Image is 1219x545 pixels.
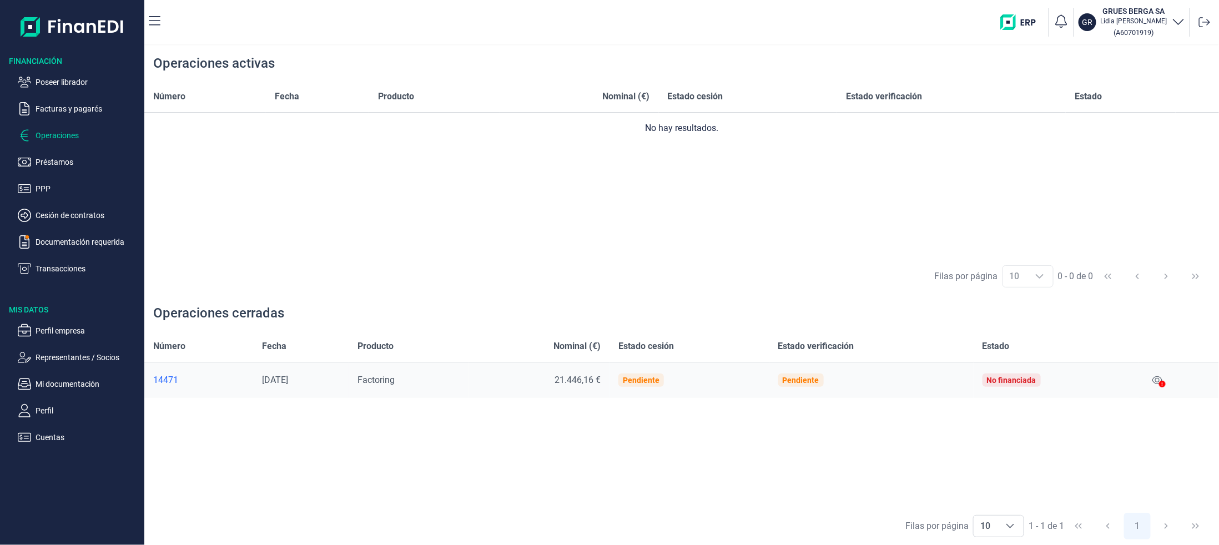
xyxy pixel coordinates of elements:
div: No hay resultados. [153,122,1210,135]
span: Estado [1075,90,1102,103]
button: Cesión de contratos [18,209,140,222]
span: Número [153,340,185,353]
button: Next Page [1153,263,1180,290]
p: Transacciones [36,262,140,275]
p: Perfil empresa [36,324,140,337]
div: Filas por página [935,270,998,283]
span: Estado cesión [668,90,723,103]
span: 0 - 0 de 0 [1058,272,1094,281]
div: Filas por página [905,519,969,533]
div: Operaciones cerradas [153,304,284,322]
button: Last Page [1182,263,1209,290]
div: No financiada [987,376,1036,385]
div: Choose [997,516,1024,537]
span: Número [153,90,185,103]
button: Page 1 [1124,513,1151,539]
p: Cesión de contratos [36,209,140,222]
div: Pendiente [783,376,819,385]
p: Mi documentación [36,377,140,391]
span: Nominal (€) [603,90,650,103]
p: Poseer librador [36,75,140,89]
a: 14471 [153,375,244,386]
span: 1 - 1 de 1 [1029,522,1064,531]
button: Perfil [18,404,140,417]
span: Nominal (€) [553,340,601,353]
button: First Page [1065,513,1092,539]
button: Representantes / Socios [18,351,140,364]
span: Estado [983,340,1010,353]
button: Documentación requerida [18,235,140,249]
button: Operaciones [18,129,140,142]
span: Estado verificación [846,90,922,103]
img: erp [1000,14,1044,30]
span: Estado cesión [618,340,674,353]
button: Préstamos [18,155,140,169]
h3: GRUES BERGA SA [1101,6,1167,17]
span: Factoring [357,375,395,385]
button: Mi documentación [18,377,140,391]
p: GR [1082,17,1093,28]
div: [DATE] [262,375,340,386]
span: Fecha [262,340,286,353]
button: Previous Page [1124,263,1151,290]
img: Logo de aplicación [21,9,124,44]
div: Operaciones activas [153,54,275,72]
button: Last Page [1182,513,1209,539]
p: Lidia [PERSON_NAME] [1101,17,1167,26]
span: 10 [974,516,997,537]
small: Copiar cif [1114,28,1154,37]
button: PPP [18,182,140,195]
button: Next Page [1153,513,1180,539]
button: Poseer librador [18,75,140,89]
button: Cuentas [18,431,140,444]
div: Pendiente [623,376,659,385]
p: Préstamos [36,155,140,169]
p: Cuentas [36,431,140,444]
p: Representantes / Socios [36,351,140,364]
span: 21.446,16 € [555,375,601,385]
button: GRGRUES BERGA SALidia [PERSON_NAME](A60701919) [1079,6,1185,39]
p: Perfil [36,404,140,417]
button: Previous Page [1095,513,1121,539]
button: Perfil empresa [18,324,140,337]
button: First Page [1095,263,1121,290]
div: Choose [1026,266,1053,287]
span: Producto [357,340,394,353]
button: Transacciones [18,262,140,275]
span: Fecha [275,90,299,103]
p: Documentación requerida [36,235,140,249]
p: Operaciones [36,129,140,142]
span: Producto [378,90,414,103]
button: Facturas y pagarés [18,102,140,115]
span: Estado verificación [778,340,854,353]
p: Facturas y pagarés [36,102,140,115]
p: PPP [36,182,140,195]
